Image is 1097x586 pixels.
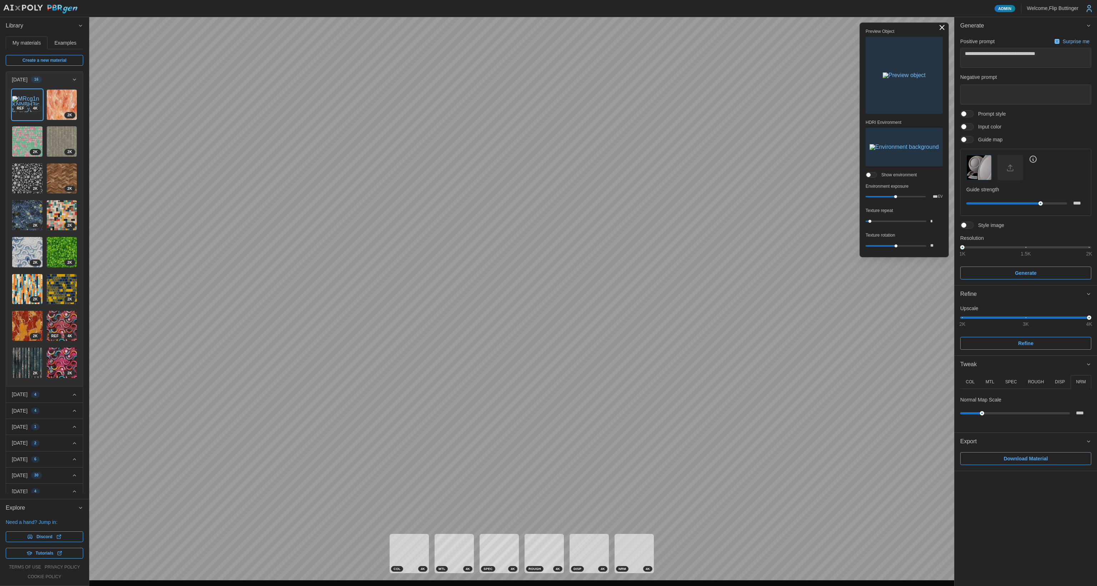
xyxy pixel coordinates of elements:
[960,356,1086,373] span: Tweak
[12,311,42,341] img: PtnkfkJ0rlOgzqPVzBbq
[46,274,77,305] a: SqvTK9WxGY1p835nerRz2K
[51,333,59,339] span: REF
[67,370,72,376] span: 2 K
[17,106,24,111] span: REF
[67,186,72,192] span: 2 K
[960,452,1091,465] button: Download Material
[1055,379,1065,385] p: DISP
[34,424,36,430] span: 1
[6,55,83,66] a: Create a new material
[556,566,560,571] span: 4 K
[47,163,77,194] img: xGfjer9ro03ZFYxz6oRE
[937,22,947,32] button: Toggle viewport controls
[1004,453,1048,465] span: Download Material
[47,348,77,378] img: CHIX8LGRgTTB8f7hNWti
[12,126,43,157] a: A4Ip82XD3EJnSCKI0NXd2K
[439,566,445,571] span: MTL
[646,566,650,571] span: 4 K
[955,286,1097,303] button: Refine
[974,123,1001,130] span: Input color
[9,564,41,570] a: terms of use
[12,40,41,45] span: My materials
[6,451,83,467] button: [DATE]6
[34,440,36,446] span: 2
[866,29,943,35] p: Preview Object
[974,136,1002,143] span: Guide map
[12,439,27,446] p: [DATE]
[46,163,77,194] a: xGfjer9ro03ZFYxz6oRE2K
[484,566,493,571] span: SPEC
[6,87,83,386] div: [DATE]16
[966,155,992,180] button: Guide map
[12,391,27,398] p: [DATE]
[12,96,42,113] img: MRcg1nKNNBH3icbFukDV
[529,566,541,571] span: ROUGH
[46,310,77,342] a: UuriGsXRL8LkN8CB8eaG4KREF
[1052,36,1091,46] button: Surprise me
[960,290,1086,299] div: Refine
[883,72,926,78] img: Preview object
[36,548,54,558] span: Tutorials
[34,77,39,82] span: 16
[955,356,1097,373] button: Tweak
[1076,379,1086,385] p: NRM
[866,37,943,114] button: Preview object
[866,120,943,126] p: HDRI Environment
[6,17,78,35] span: Library
[34,489,36,494] span: 4
[6,403,83,419] button: [DATE]4
[33,333,37,339] span: 2 K
[511,566,515,571] span: 4 K
[6,435,83,451] button: [DATE]2
[974,222,1004,229] span: Style image
[1027,5,1078,12] p: Welcome, Flip Buttinger
[47,237,77,267] img: JRFGPhhRt5Yj1BDkBmTq
[12,423,27,430] p: [DATE]
[27,574,61,580] a: cookie policy
[960,267,1091,279] button: Generate
[67,149,72,155] span: 2 K
[1063,38,1091,45] p: Surprise me
[47,274,77,304] img: SqvTK9WxGY1p835nerRz
[12,310,43,342] a: PtnkfkJ0rlOgzqPVzBbq2K
[33,370,37,376] span: 2 K
[36,532,52,542] span: Discord
[33,297,37,302] span: 2 K
[12,456,27,463] p: [DATE]
[46,237,77,268] a: JRFGPhhRt5Yj1BDkBmTq2K
[12,126,42,157] img: A4Ip82XD3EJnSCKI0NXd
[955,373,1097,433] div: Tweak
[966,379,975,385] p: COL
[466,566,470,571] span: 4 K
[955,433,1097,450] button: Export
[33,223,37,228] span: 2 K
[998,5,1011,12] span: Admin
[960,74,1091,81] p: Negative prompt
[22,55,66,65] span: Create a new material
[1005,379,1017,385] p: SPEC
[12,200,43,231] a: Hz2WzdisDSdMN9J5i1Bs2K
[12,76,27,83] p: [DATE]
[12,274,43,305] a: E0WDekRgOSM6MXRuYTC42K
[960,17,1086,35] span: Generate
[12,163,42,194] img: rHikvvBoB3BgiCY53ZRV
[966,186,1085,193] p: Guide strength
[12,89,43,120] a: MRcg1nKNNBH3icbFukDV4KREF
[1015,267,1037,279] span: Generate
[960,396,1001,403] p: Normal Map Scale
[47,311,77,341] img: UuriGsXRL8LkN8CB8eaG
[67,333,72,339] span: 4 K
[12,347,43,378] a: VHlsLYLO2dYIXbUDQv9T2K
[394,566,401,571] span: COL
[67,260,72,266] span: 2 K
[1028,379,1044,385] p: ROUGH
[974,110,1006,117] span: Prompt style
[870,144,939,150] img: Environment background
[6,72,83,87] button: [DATE]16
[1018,337,1033,349] span: Refine
[866,208,943,214] p: Texture repeat
[55,40,76,45] span: Examples
[33,149,37,155] span: 2 K
[45,564,80,570] a: privacy policy
[33,106,37,111] span: 4 K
